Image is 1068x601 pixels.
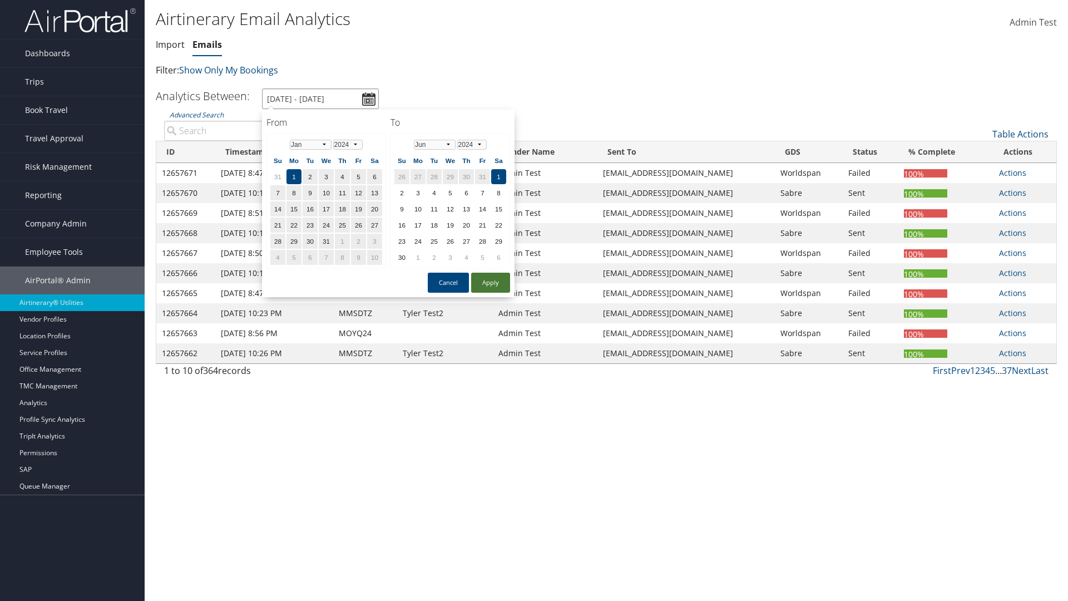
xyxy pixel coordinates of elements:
a: Show Only My Bookings [179,64,278,76]
td: Admin Test [493,303,597,323]
td: 21 [270,218,285,233]
h4: From [266,116,386,129]
a: Actions [999,168,1026,178]
td: [DATE] 10:18 PM [215,183,333,203]
a: Actions [999,348,1026,358]
th: Sa [367,153,382,168]
td: 2 [394,185,409,200]
a: Prev [951,364,970,377]
td: 24 [411,234,426,249]
td: [DATE] 10:14 PM [215,263,333,283]
td: [EMAIL_ADDRESS][DOMAIN_NAME] [597,263,775,283]
td: 21 [475,218,490,233]
td: 19 [443,218,458,233]
td: 28 [427,169,442,184]
td: Admin Test [493,223,597,243]
button: Cancel [428,273,469,293]
td: MMSDTZ [333,343,398,363]
span: Admin Test [1010,16,1057,28]
span: Employee Tools [25,238,83,266]
div: 100% [904,349,947,358]
td: 18 [427,218,442,233]
span: Company Admin [25,210,87,238]
th: Fr [475,153,490,168]
td: 4 [427,185,442,200]
td: Admin Test [493,283,597,303]
td: Sent [843,223,898,243]
a: 5 [990,364,995,377]
td: 1 [491,169,506,184]
span: AirPortal® Admin [25,267,91,294]
td: [EMAIL_ADDRESS][DOMAIN_NAME] [597,323,775,343]
td: 27 [367,218,382,233]
td: [EMAIL_ADDRESS][DOMAIN_NAME] [597,203,775,223]
span: Risk Management [25,153,92,181]
td: 27 [459,234,474,249]
a: Actions [999,188,1026,198]
input: [DATE] - [DATE] [262,88,379,109]
span: Travel Approval [25,125,83,152]
td: 26 [394,169,409,184]
div: 100% [904,169,947,178]
td: 26 [351,218,366,233]
span: … [995,364,1002,377]
a: Emails [192,38,222,51]
td: 28 [475,234,490,249]
td: 10 [367,250,382,265]
div: 100% [904,209,947,218]
span: Trips [25,68,44,96]
td: Sent [843,263,898,283]
td: 20 [459,218,474,233]
td: 4 [459,250,474,265]
a: Actions [999,248,1026,258]
th: Fr [351,153,366,168]
th: Su [270,153,285,168]
th: Th [459,153,474,168]
td: 30 [394,250,409,265]
td: 17 [411,218,426,233]
td: Sabre [775,343,843,363]
a: Admin Test [1010,6,1057,40]
td: 12657667 [156,243,215,263]
td: 5 [475,250,490,265]
td: 22 [491,218,506,233]
td: Sabre [775,263,843,283]
td: Admin Test [493,203,597,223]
a: Actions [999,268,1026,278]
th: Sent To: activate to sort column ascending [597,141,775,163]
td: 31 [270,169,285,184]
td: 22 [286,218,301,233]
td: [DATE] 10:11 PM [215,223,333,243]
a: 3 [980,364,985,377]
td: Sabre [775,183,843,203]
td: Admin Test [493,183,597,203]
a: Actions [999,228,1026,238]
th: Sa [491,153,506,168]
a: Table Actions [992,128,1049,140]
td: [EMAIL_ADDRESS][DOMAIN_NAME] [597,223,775,243]
td: Worldspan [775,323,843,343]
div: 100% [904,249,947,258]
td: 10 [319,185,334,200]
td: Failed [843,243,898,263]
td: Failed [843,203,898,223]
button: Apply [471,273,510,293]
td: Sent [843,183,898,203]
td: 27 [411,169,426,184]
td: 9 [394,201,409,216]
div: 100% [904,329,947,338]
span: 364 [203,364,218,377]
td: 20 [367,201,382,216]
td: [DATE] 8:47 PM [215,163,333,183]
td: 8 [335,250,350,265]
td: Worldspan [775,163,843,183]
th: Th [335,153,350,168]
td: 23 [303,218,318,233]
td: [DATE] 10:26 PM [215,343,333,363]
td: 29 [286,234,301,249]
td: 8 [491,185,506,200]
td: Admin Test [493,263,597,283]
td: [EMAIL_ADDRESS][DOMAIN_NAME] [597,183,775,203]
td: 5 [286,250,301,265]
th: Mo [411,153,426,168]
